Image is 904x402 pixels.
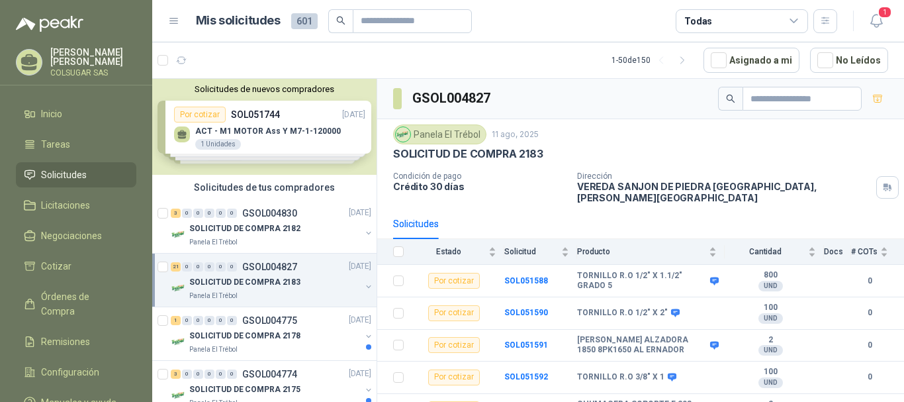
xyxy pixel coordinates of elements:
[171,313,374,355] a: 1 0 0 0 0 0 GSOL004775[DATE] Company LogoSOLICITUD DE COMPRA 2178Panela El Trébol
[189,237,238,248] p: Panela El Trébol
[504,340,548,350] a: SOL051591
[393,217,439,231] div: Solicitudes
[577,308,668,319] b: TORNILLO R.O 1/2" X 2"
[204,370,214,379] div: 0
[16,360,136,385] a: Configuración
[577,239,725,265] th: Producto
[16,284,136,324] a: Órdenes de Compra
[725,303,816,313] b: 100
[16,193,136,218] a: Licitaciones
[171,226,187,242] img: Company Logo
[504,372,548,381] a: SOL051592
[810,48,888,73] button: No Leídos
[336,16,345,25] span: search
[41,168,87,182] span: Solicitudes
[171,205,374,248] a: 3 0 0 0 0 0 GSOL004830[DATE] Company LogoSOLICITUD DE COMPRA 2182Panela El Trébol
[158,84,371,94] button: Solicitudes de nuevos compradores
[349,315,371,327] p: [DATE]
[428,337,480,353] div: Por cotizar
[41,334,90,349] span: Remisiones
[189,344,238,355] p: Panela El Trébol
[41,365,99,379] span: Configuración
[851,247,878,256] span: # COTs
[393,172,566,181] p: Condición de pago
[182,316,192,325] div: 0
[16,223,136,248] a: Negociaciones
[216,209,226,218] div: 0
[171,280,187,296] img: Company Logo
[171,209,181,218] div: 3
[196,11,281,30] h1: Mis solicitudes
[182,209,192,218] div: 0
[851,307,888,319] b: 0
[504,276,548,285] a: SOL051588
[758,377,783,388] div: UND
[878,6,892,19] span: 1
[242,370,297,379] p: GSOL004774
[577,181,871,203] p: VEREDA SANJON DE PIEDRA [GEOGRAPHIC_DATA] , [PERSON_NAME][GEOGRAPHIC_DATA]
[216,316,226,325] div: 0
[758,281,783,291] div: UND
[412,239,504,265] th: Estado
[16,132,136,157] a: Tareas
[611,50,693,71] div: 1 - 50 de 150
[227,262,237,272] div: 0
[851,371,888,383] b: 0
[577,172,871,181] p: Dirección
[171,259,374,301] a: 21 0 0 0 0 0 GSOL004827[DATE] Company LogoSOLICITUD DE COMPRA 2183Panela El Trébol
[428,370,480,385] div: Por cotizar
[182,262,192,272] div: 0
[577,247,706,256] span: Producto
[41,228,102,243] span: Negociaciones
[171,370,181,379] div: 3
[41,259,71,274] span: Cotizar
[227,370,237,379] div: 0
[171,262,181,272] div: 21
[41,198,90,213] span: Licitaciones
[50,48,136,66] p: [PERSON_NAME] [PERSON_NAME]
[492,128,539,141] p: 11 ago, 2025
[726,94,735,103] span: search
[864,9,888,33] button: 1
[216,370,226,379] div: 0
[204,316,214,325] div: 0
[725,335,816,346] b: 2
[349,261,371,274] p: [DATE]
[193,262,203,272] div: 0
[182,370,192,379] div: 0
[428,305,480,321] div: Por cotizar
[152,79,377,175] div: Solicitudes de nuevos compradoresPor cotizarSOL051744[DATE] ACT - M1 MOTOR Ass Y M7-1-1200001 Uni...
[16,162,136,187] a: Solicitudes
[824,239,851,265] th: Docs
[758,313,783,324] div: UND
[291,13,318,29] span: 601
[216,262,226,272] div: 0
[50,69,136,77] p: COLSUGAR SAS
[851,339,888,352] b: 0
[41,289,124,319] span: Órdenes de Compra
[16,101,136,126] a: Inicio
[725,367,816,377] b: 100
[193,209,203,218] div: 0
[393,147,543,161] p: SOLICITUD DE COMPRA 2183
[504,247,559,256] span: Solicitud
[227,316,237,325] div: 0
[193,370,203,379] div: 0
[189,277,300,289] p: SOLICITUD DE COMPRA 2183
[393,125,486,144] div: Panela El Trébol
[41,137,70,152] span: Tareas
[189,330,300,343] p: SOLICITUD DE COMPRA 2178
[204,262,214,272] div: 0
[171,316,181,325] div: 1
[193,316,203,325] div: 0
[577,271,707,291] b: TORNILLO R.O 1/2" X 1.1/2" GRADO 5
[725,239,824,265] th: Cantidad
[684,14,712,28] div: Todas
[504,308,548,317] a: SOL051590
[227,209,237,218] div: 0
[242,209,297,218] p: GSOL004830
[703,48,799,73] button: Asignado a mi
